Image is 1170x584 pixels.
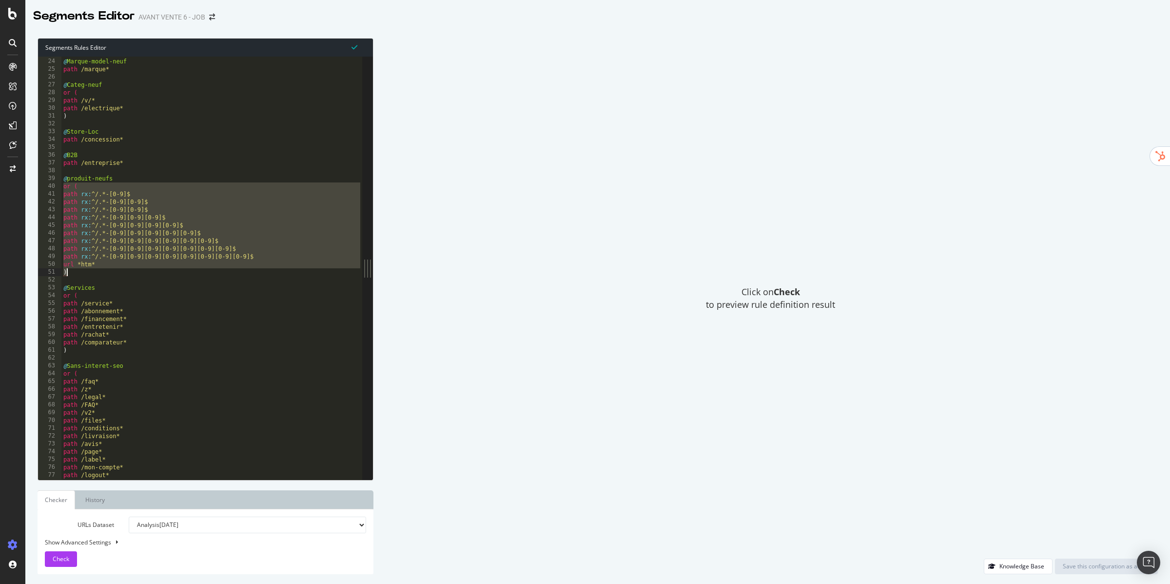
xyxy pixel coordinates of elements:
[38,315,61,323] div: 57
[38,300,61,307] div: 55
[38,276,61,284] div: 52
[38,73,61,81] div: 26
[351,42,357,52] span: Syntax is valid
[209,14,215,20] div: arrow-right-arrow-left
[38,261,61,268] div: 50
[38,479,61,487] div: 78
[38,354,61,362] div: 62
[38,89,61,97] div: 28
[38,409,61,417] div: 69
[1137,551,1160,574] div: Open Intercom Messenger
[38,393,61,401] div: 67
[38,175,61,182] div: 39
[38,401,61,409] div: 68
[38,182,61,190] div: 40
[38,378,61,385] div: 65
[38,229,61,237] div: 46
[45,551,77,567] button: Check
[38,339,61,346] div: 60
[38,167,61,175] div: 38
[38,97,61,104] div: 29
[1055,559,1158,574] button: Save this configuration as active
[38,517,121,533] label: URLs Dataset
[38,440,61,448] div: 73
[38,198,61,206] div: 42
[38,432,61,440] div: 72
[38,222,61,229] div: 45
[38,284,61,292] div: 53
[38,456,61,463] div: 75
[38,159,61,167] div: 37
[38,120,61,128] div: 32
[38,538,359,546] div: Show Advanced Settings
[38,245,61,253] div: 48
[38,424,61,432] div: 71
[38,65,61,73] div: 25
[38,346,61,354] div: 61
[38,253,61,261] div: 49
[38,104,61,112] div: 30
[38,307,61,315] div: 56
[38,190,61,198] div: 41
[33,8,135,24] div: Segments Editor
[78,490,113,509] a: History
[38,417,61,424] div: 70
[38,323,61,331] div: 58
[38,151,61,159] div: 36
[1063,562,1150,570] div: Save this configuration as active
[984,559,1053,574] button: Knowledge Base
[38,143,61,151] div: 35
[38,136,61,143] div: 34
[38,81,61,89] div: 27
[38,237,61,245] div: 47
[38,268,61,276] div: 51
[38,471,61,479] div: 77
[38,292,61,300] div: 54
[38,448,61,456] div: 74
[38,214,61,222] div: 44
[38,385,61,393] div: 66
[38,39,373,57] div: Segments Rules Editor
[38,112,61,120] div: 31
[774,286,800,298] strong: Check
[38,370,61,378] div: 64
[706,286,835,311] span: Click on to preview rule definition result
[53,555,69,563] span: Check
[138,12,205,22] div: AVANT VENTE 6 - JOB
[38,490,75,509] a: Checker
[38,331,61,339] div: 59
[38,58,61,65] div: 24
[38,362,61,370] div: 63
[38,463,61,471] div: 76
[999,562,1044,570] div: Knowledge Base
[38,206,61,214] div: 43
[38,128,61,136] div: 33
[984,562,1053,570] a: Knowledge Base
